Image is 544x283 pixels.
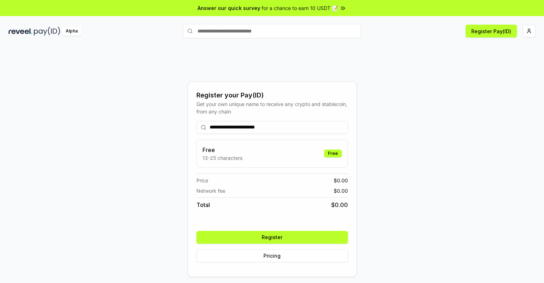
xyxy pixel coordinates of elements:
[466,25,517,37] button: Register Pay(ID)
[324,150,342,157] div: Free
[262,4,338,12] span: for a chance to earn 10 USDT 📝
[9,27,32,36] img: reveel_dark
[62,27,82,36] div: Alpha
[196,90,348,100] div: Register your Pay(ID)
[196,231,348,244] button: Register
[196,249,348,262] button: Pricing
[334,187,348,194] span: $ 0.00
[331,201,348,209] span: $ 0.00
[196,187,225,194] span: Network fee
[196,100,348,115] div: Get your own unique name to receive any crypto and stablecoin, from any chain
[34,27,60,36] img: pay_id
[202,154,242,162] p: 13-25 characters
[196,177,208,184] span: Price
[197,4,260,12] span: Answer our quick survey
[202,146,242,154] h3: Free
[196,201,210,209] span: Total
[334,177,348,184] span: $ 0.00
